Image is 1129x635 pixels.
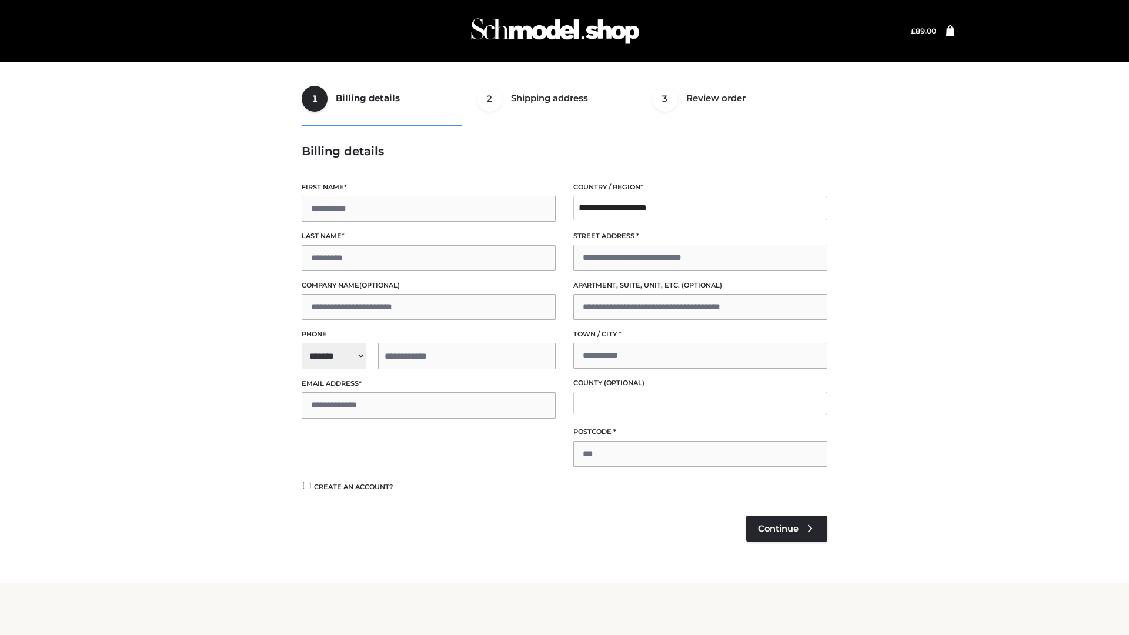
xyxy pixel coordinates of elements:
[682,281,722,289] span: (optional)
[746,516,827,542] a: Continue
[573,182,827,193] label: Country / Region
[302,482,312,489] input: Create an account?
[359,281,400,289] span: (optional)
[302,230,556,242] label: Last name
[302,280,556,291] label: Company name
[911,26,916,35] span: £
[573,426,827,437] label: Postcode
[302,182,556,193] label: First name
[911,26,936,35] bdi: 89.00
[302,144,827,158] h3: Billing details
[573,280,827,291] label: Apartment, suite, unit, etc.
[467,8,643,54] img: Schmodel Admin 964
[314,483,393,491] span: Create an account?
[573,377,827,389] label: County
[302,378,556,389] label: Email address
[302,329,556,340] label: Phone
[573,230,827,242] label: Street address
[573,329,827,340] label: Town / City
[604,379,644,387] span: (optional)
[911,26,936,35] a: £89.00
[758,523,799,534] span: Continue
